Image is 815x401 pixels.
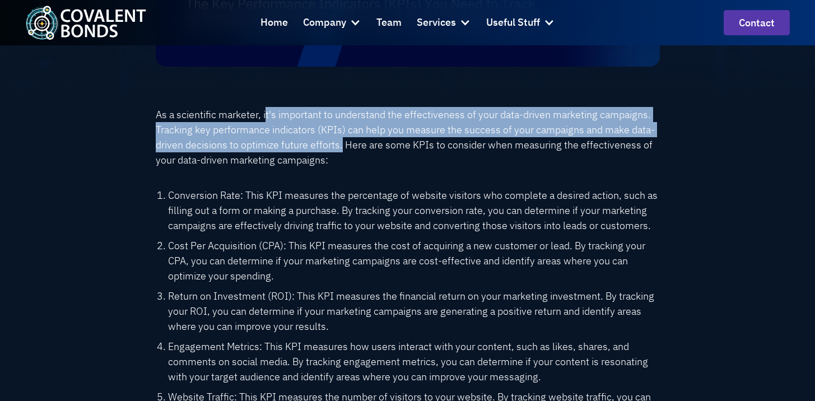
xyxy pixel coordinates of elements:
li: Return on Investment (ROI): This KPI measures the financial return on your marketing investment. ... [168,288,660,334]
div: Services [417,15,456,31]
a: home [25,6,146,40]
a: contact [724,10,790,35]
img: Covalent Bonds White / Teal Logo [25,6,146,40]
div: Company [303,15,346,31]
div: Useful Stuff [486,8,555,38]
div: Home [260,15,288,31]
li: Engagement Metrics: This KPI measures how users interact with your content, such as likes, shares... [168,339,660,384]
iframe: Chat Widget [613,271,815,401]
li: Conversion Rate: This KPI measures the percentage of website visitors who complete a desired acti... [168,188,660,233]
div: Company [303,8,361,38]
div: Services [417,8,471,38]
a: Team [376,8,402,38]
p: As a scientific marketer, it's important to understand the effectiveness of your data-driven mark... [156,107,660,167]
div: Useful Stuff [486,15,540,31]
div: Team [376,15,402,31]
li: Cost Per Acquisition (CPA): This KPI measures the cost of acquiring a new customer or lead. By tr... [168,238,660,283]
a: Home [260,8,288,38]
